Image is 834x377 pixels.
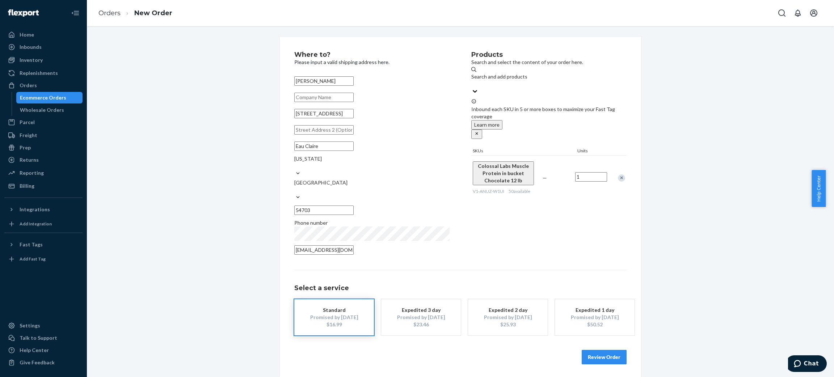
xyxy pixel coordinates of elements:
button: StandardPromised by [DATE]$16.99 [294,299,374,335]
span: V1-ANUZ-W1UI [473,188,504,194]
input: City [294,141,354,151]
a: Parcel [4,117,83,128]
div: Expedited 1 day [566,306,624,314]
input: Street Address 2 (Optional) [294,125,354,135]
a: Settings [4,320,83,331]
a: Wholesale Orders [16,104,83,116]
input: Email (Only Required for International) [294,245,354,255]
span: — [543,175,547,181]
a: Prep [4,142,83,153]
div: Standard [305,306,363,314]
h1: Select a service [294,285,627,292]
input: Street Address [294,109,354,118]
a: New Order [134,9,172,17]
a: Orders [4,80,83,91]
p: Please input a valid shipping address here. [294,59,450,66]
div: Returns [20,156,39,164]
div: Settings [20,322,40,329]
div: Inbounds [20,43,42,51]
button: Close Navigation [68,6,83,20]
div: Promised by [DATE] [479,314,537,321]
button: Expedited 3 dayPromised by [DATE]$23.46 [381,299,461,335]
a: Add Integration [4,218,83,230]
button: Open account menu [806,6,821,20]
input: First & Last Name [294,76,354,86]
div: Home [20,31,34,38]
button: Expedited 2 dayPromised by [DATE]$25.93 [468,299,548,335]
div: Give Feedback [20,359,55,366]
a: Orders [98,9,121,17]
a: Help Center [4,344,83,356]
a: Home [4,29,83,41]
div: $16.99 [305,321,363,328]
div: Units [576,148,608,155]
div: Fast Tags [20,241,43,248]
div: Inventory [20,56,43,64]
div: Integrations [20,206,50,213]
div: Promised by [DATE] [305,314,363,321]
a: Ecommerce Orders [16,92,83,103]
button: Open Search Box [775,6,789,20]
button: Help Center [812,170,826,207]
button: Learn more [471,120,502,130]
div: Prep [20,144,31,151]
a: Reporting [4,167,83,179]
div: Remove Item [618,174,625,182]
input: Quantity [575,172,607,182]
a: Replenishments [4,67,83,79]
h2: Where to? [294,51,450,59]
div: Orders [20,82,37,89]
a: Inventory [4,54,83,66]
a: Returns [4,154,83,166]
a: Freight [4,130,83,141]
p: Search and select the content of your order here. [471,59,627,66]
div: Ecommerce Orders [20,94,66,101]
iframe: Opens a widget where you can chat to one of our agents [788,355,827,373]
a: Inbounds [4,41,83,53]
div: SKUs [471,148,576,155]
div: [US_STATE] [294,155,450,162]
div: Add Integration [20,221,52,227]
img: Flexport logo [8,9,39,17]
button: Review Order [582,350,627,364]
div: Promised by [DATE] [566,314,624,321]
h2: Products [471,51,627,59]
button: Integrations [4,204,83,215]
div: Inbound each SKU in 5 or more boxes to maximize your Fast Tag coverage [471,98,627,139]
button: Expedited 1 dayPromised by [DATE]$50.52 [555,299,635,335]
div: Expedited 3 day [392,306,450,314]
span: Colossal Labs Muscle Protein in bucket Chocolate 12 lb [478,163,529,183]
input: Company Name [294,93,354,102]
div: Expedited 2 day [479,306,537,314]
div: Freight [20,132,37,139]
button: Open notifications [791,6,805,20]
div: Wholesale Orders [20,106,64,114]
a: Billing [4,180,83,192]
button: Talk to Support [4,332,83,344]
input: [GEOGRAPHIC_DATA] [294,186,295,194]
div: $23.46 [392,321,450,328]
div: Help Center [20,347,49,354]
div: Replenishments [20,69,58,77]
button: Fast Tags [4,239,83,250]
span: Phone number [294,220,328,226]
div: [GEOGRAPHIC_DATA] [294,179,450,186]
div: Promised by [DATE] [392,314,450,321]
div: Billing [20,182,34,190]
div: $25.93 [479,321,537,328]
div: Search and add products [471,73,627,80]
span: 50 available [509,188,530,194]
button: Give Feedback [4,357,83,368]
div: Reporting [20,169,44,177]
div: Talk to Support [20,334,57,342]
input: ZIP Code [294,206,354,215]
div: Parcel [20,119,35,126]
a: Add Fast Tag [4,253,83,265]
div: Add Fast Tag [20,256,46,262]
div: $50.52 [566,321,624,328]
button: close [471,130,482,139]
button: Colossal Labs Muscle Protein in bucket Chocolate 12 lb [473,161,534,185]
ol: breadcrumbs [93,3,178,24]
